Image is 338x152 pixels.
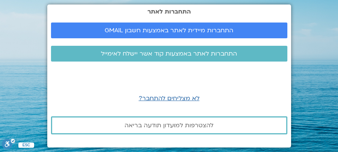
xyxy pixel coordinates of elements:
span: התחברות לאתר באמצעות קוד אשר יישלח לאימייל [101,50,237,57]
a: התחברות מיידית לאתר באמצעות חשבון GMAIL [51,23,287,38]
h2: התחברות לאתר [51,8,287,15]
span: להצטרפות למועדון תודעה בריאה [125,122,213,129]
a: לא מצליחים להתחבר? [139,94,200,102]
a: להצטרפות למועדון תודעה בריאה [51,116,287,134]
a: התחברות לאתר באמצעות קוד אשר יישלח לאימייל [51,46,287,62]
span: התחברות מיידית לאתר באמצעות חשבון GMAIL [105,27,233,34]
